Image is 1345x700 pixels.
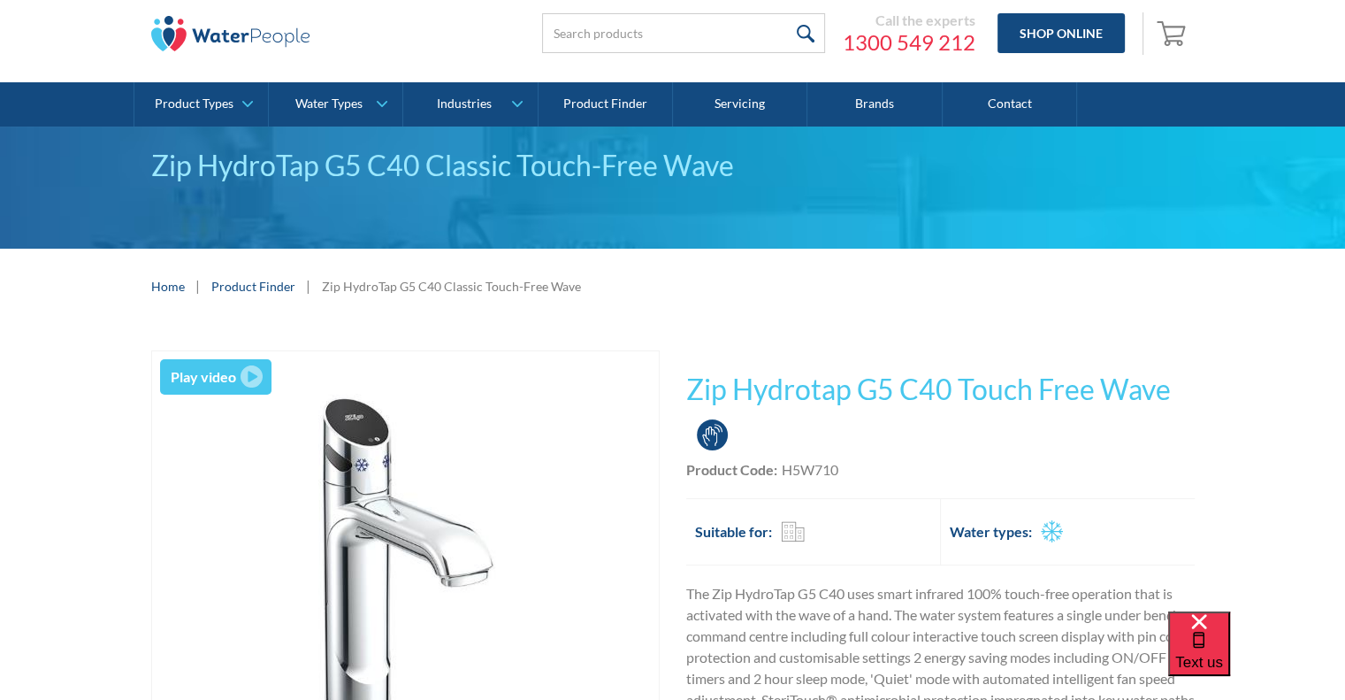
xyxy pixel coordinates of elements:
div: Water Types [295,96,363,112]
a: Shop Online [997,13,1125,53]
div: Industries [436,96,491,112]
a: Contact [943,82,1077,127]
div: | [194,275,203,296]
img: The Water People [151,16,310,51]
a: Open empty cart [1152,12,1195,55]
div: | [304,275,313,296]
div: Zip HydroTap G5 C40 Classic Touch-Free Wave [322,277,581,296]
h1: Zip Hydrotap G5 C40 Touch Free Wave [686,368,1195,411]
a: Brands [807,82,942,127]
a: Product Types [134,82,268,127]
strong: Product Code: [686,461,777,478]
a: open lightbox [160,359,272,395]
a: Water Types [269,82,402,127]
h2: Water types: [950,521,1032,542]
a: Product Finder [211,277,295,296]
div: Call the experts [843,12,975,29]
div: Zip HydroTap G5 C40 Classic Touch-Free Wave [151,144,1195,187]
a: 1300 549 212 [843,29,975,56]
input: Search products [542,13,825,53]
a: Product Finder [539,82,673,127]
a: Industries [403,82,537,127]
a: Home [151,277,185,296]
div: H5W710 [782,459,838,481]
div: Play video [171,366,236,388]
iframe: podium webchat widget bubble [1168,612,1345,700]
a: Servicing [673,82,807,127]
div: Product Types [155,96,233,112]
h2: Suitable for: [695,521,772,542]
img: shopping cart [1157,19,1190,47]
